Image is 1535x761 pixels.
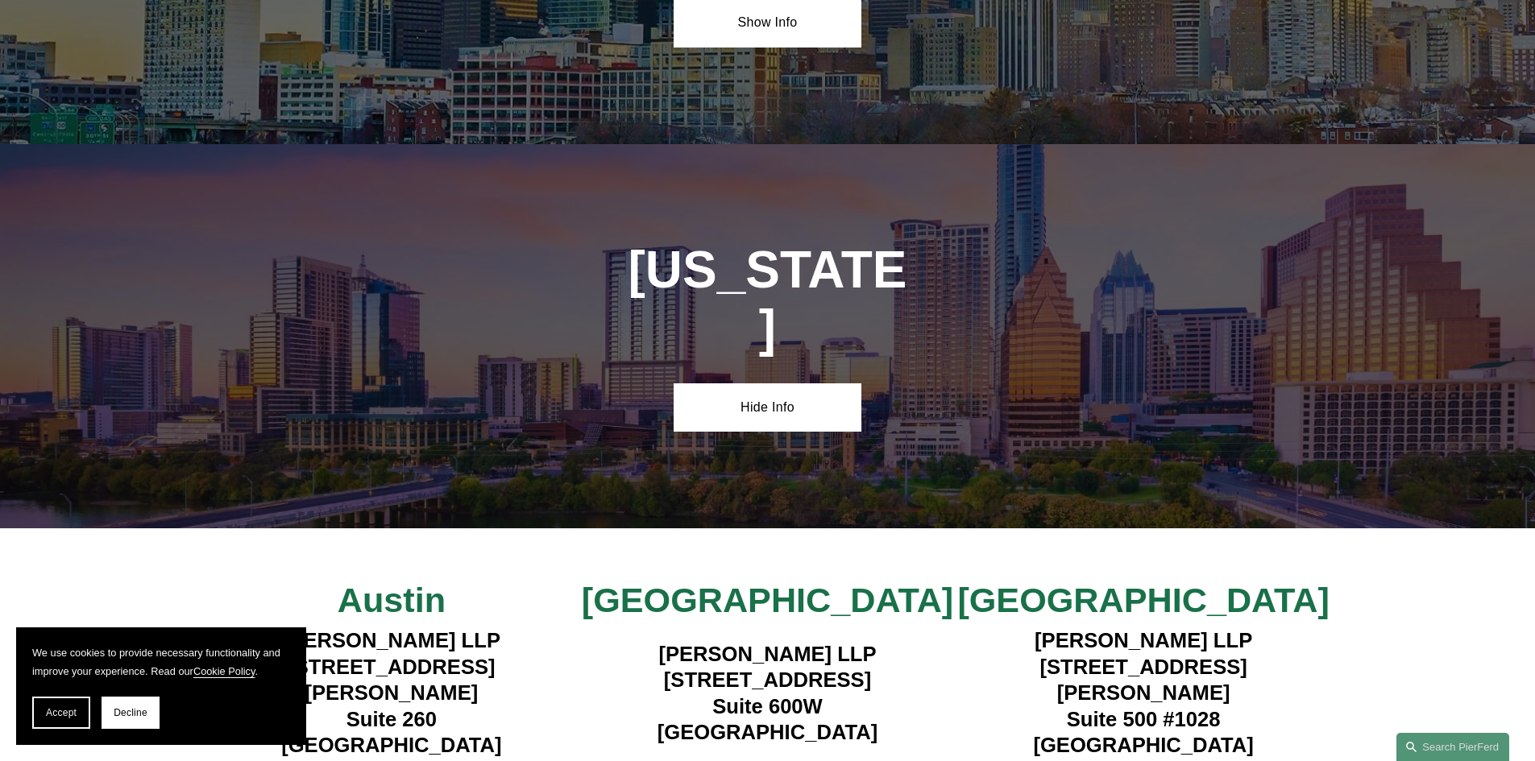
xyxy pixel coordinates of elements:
[193,665,255,677] a: Cookie Policy
[1396,733,1509,761] a: Search this site
[16,627,306,745] section: Cookie banner
[102,697,160,729] button: Decline
[32,697,90,729] button: Accept
[582,581,953,619] span: [GEOGRAPHIC_DATA]
[32,643,290,680] p: We use cookies to provide necessary functionality and improve your experience. Read our .
[338,581,446,619] span: Austin
[204,627,580,758] h4: [PERSON_NAME] LLP [STREET_ADDRESS][PERSON_NAME] Suite 260 [GEOGRAPHIC_DATA]
[674,383,861,432] a: Hide Info
[957,581,1329,619] span: [GEOGRAPHIC_DATA]
[46,707,77,718] span: Accept
[956,627,1332,758] h4: [PERSON_NAME] LLP [STREET_ADDRESS][PERSON_NAME] Suite 500 #1028 [GEOGRAPHIC_DATA]
[579,641,956,746] h4: [PERSON_NAME] LLP [STREET_ADDRESS] Suite 600W [GEOGRAPHIC_DATA]
[114,707,147,718] span: Decline
[627,241,909,358] h1: [US_STATE]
